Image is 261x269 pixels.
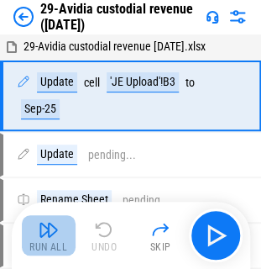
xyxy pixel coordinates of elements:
[37,72,77,92] div: Update
[88,149,136,161] div: pending...
[133,215,187,256] button: Skip
[22,215,76,256] button: Run All
[40,1,199,33] div: 29-Avidia custodial revenue ([DATE])
[29,242,67,252] div: Run All
[107,72,179,92] div: 'JE Upload'!B3
[21,99,60,119] div: Sep-25
[202,222,229,249] img: Main button
[185,76,195,89] div: to
[23,40,206,53] span: 29-Avidia custodial revenue [DATE].xlsx
[206,10,219,24] img: Support
[84,76,100,89] div: cell
[39,219,59,240] img: Run All
[150,219,170,240] img: Skip
[123,194,170,207] div: pending...
[227,7,248,27] img: Settings menu
[13,7,34,27] img: Back
[37,145,77,165] div: Update
[150,242,171,252] div: Skip
[37,190,112,210] div: Rename Sheet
